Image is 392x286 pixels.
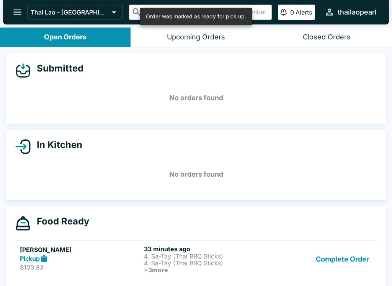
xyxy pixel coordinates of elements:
[144,260,265,266] p: 4. Sa-Tay (Thai BBQ Sticks)
[15,84,377,112] h5: No orders found
[31,8,109,16] p: Thai Lao - [GEOGRAPHIC_DATA]
[313,245,372,273] button: Complete Order
[144,245,265,253] h6: 33 minutes ago
[303,33,351,42] div: Closed Orders
[31,216,89,227] h4: Food Ready
[15,161,377,188] h5: No orders found
[27,5,123,19] button: Thai Lao - [GEOGRAPHIC_DATA]
[44,33,87,42] div: Open Orders
[296,8,312,16] p: Alerts
[167,33,225,42] div: Upcoming Orders
[20,245,141,254] h5: [PERSON_NAME]
[20,255,40,262] strong: Pickup
[144,266,265,273] h6: + 3 more
[31,63,83,74] h4: Submitted
[321,4,380,20] button: thailaopearl
[146,10,246,23] div: Order was marked as ready for pick up.
[15,240,377,278] a: [PERSON_NAME]Pickup$100.8333 minutes ago4. Sa-Tay (Thai BBQ Sticks)4. Sa-Tay (Thai BBQ Sticks)+3m...
[290,8,294,16] p: 0
[144,253,265,260] p: 4. Sa-Tay (Thai BBQ Sticks)
[8,2,27,22] button: open drawer
[20,263,141,271] p: $100.83
[338,8,377,17] div: thailaopearl
[31,139,82,151] h4: In Kitchen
